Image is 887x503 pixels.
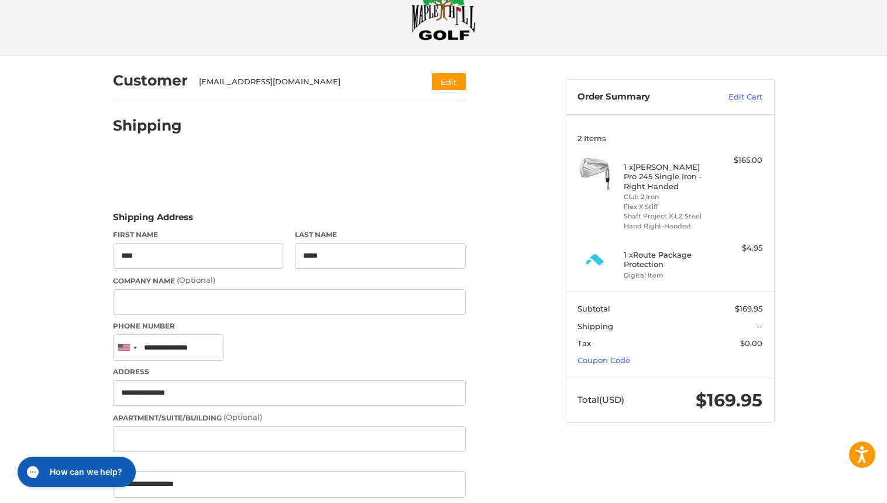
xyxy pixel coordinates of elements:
[113,275,466,286] label: Company Name
[224,412,262,422] small: (Optional)
[757,321,762,331] span: --
[740,338,762,348] span: $0.00
[295,230,466,240] label: Last Name
[199,76,409,88] div: [EMAIL_ADDRESS][DOMAIN_NAME]
[577,355,630,365] a: Coupon Code
[716,155,762,166] div: $165.00
[624,271,713,280] li: Digital Item
[577,394,624,405] span: Total (USD)
[703,91,762,103] a: Edit Cart
[113,412,466,423] label: Apartment/Suite/Building
[12,453,139,491] iframe: Gorgias live chat messenger
[577,338,591,348] span: Tax
[113,321,466,331] label: Phone Number
[624,211,713,221] li: Shaft Project X LZ Steel
[624,192,713,202] li: Club 2 Iron
[735,304,762,313] span: $169.95
[432,73,466,90] button: Edit
[113,211,193,230] legend: Shipping Address
[113,71,188,90] h2: Customer
[716,242,762,254] div: $4.95
[177,275,215,285] small: (Optional)
[577,321,613,331] span: Shipping
[624,202,713,212] li: Flex X Stiff
[624,221,713,231] li: Hand Right-Handed
[113,117,182,135] h2: Shipping
[624,162,713,191] h4: 1 x [PERSON_NAME] Pro 245 Single Iron - Right Handed
[114,335,140,360] div: United States: +1
[113,367,466,377] label: Address
[577,91,703,103] h3: Order Summary
[577,304,610,313] span: Subtotal
[696,389,762,411] span: $169.95
[113,230,284,240] label: First Name
[113,458,466,468] label: City
[577,134,762,143] h3: 2 Items
[624,250,713,269] h4: 1 x Route Package Protection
